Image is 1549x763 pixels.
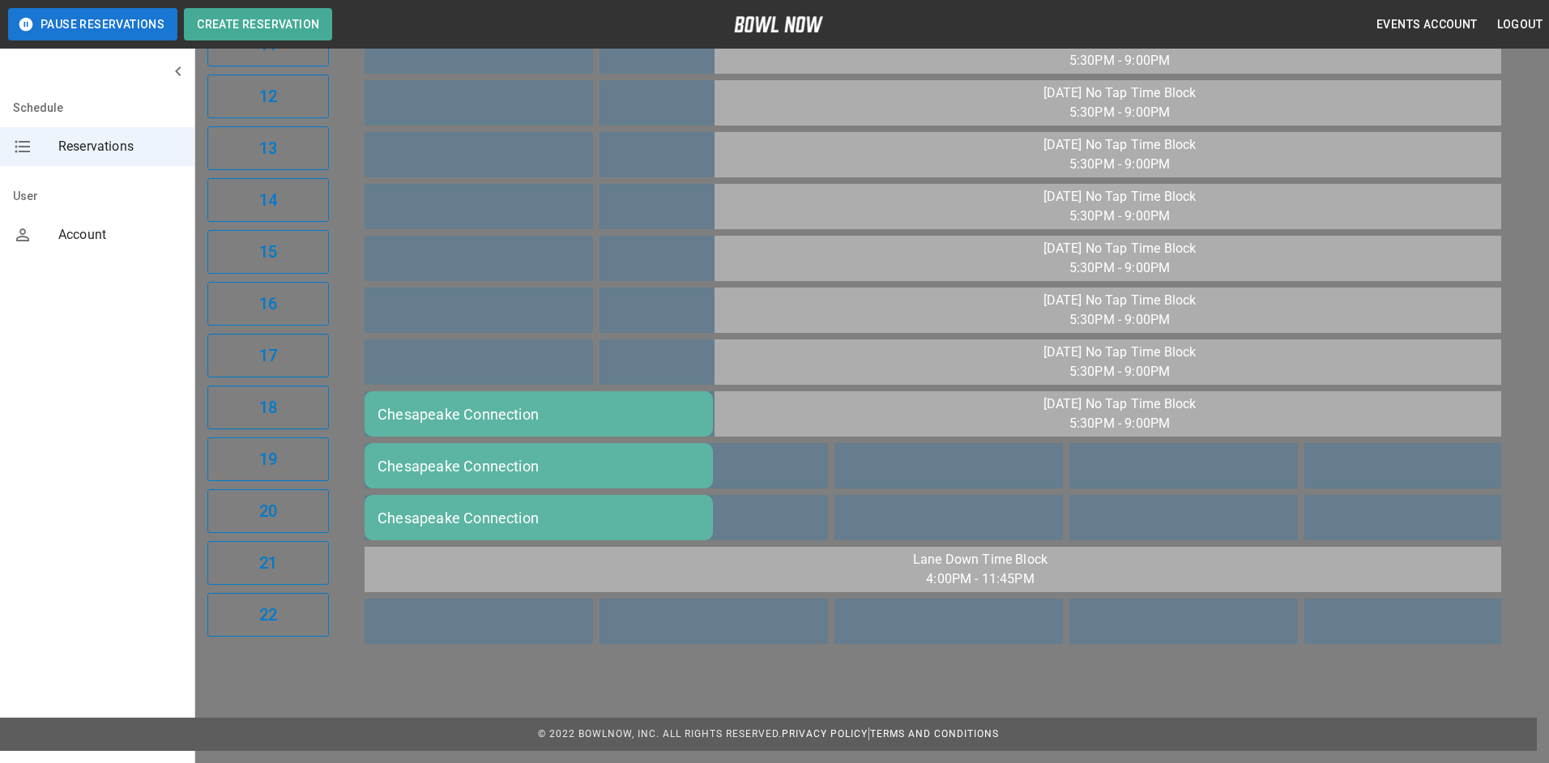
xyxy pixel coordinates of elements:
[1370,10,1484,40] button: Events Account
[378,509,700,526] div: Chesapeake Connection
[378,458,700,475] div: Chesapeake Connection
[734,16,823,32] img: logo
[259,343,277,369] h6: 17
[259,291,277,317] h6: 16
[870,728,999,740] a: Terms and Conditions
[259,187,277,213] h6: 14
[259,394,277,420] h6: 18
[259,550,277,576] h6: 21
[259,602,277,628] h6: 22
[259,239,277,265] h6: 15
[1491,10,1549,40] button: Logout
[58,137,181,156] span: Reservations
[259,83,277,109] h6: 12
[58,225,181,245] span: Account
[8,8,177,40] button: Pause Reservations
[259,135,277,161] h6: 13
[184,8,332,40] button: Create Reservation
[259,446,277,472] h6: 19
[782,728,868,740] a: Privacy Policy
[538,728,782,740] span: © 2022 BowlNow, Inc. All Rights Reserved.
[378,406,700,423] div: Chesapeake Connection
[259,498,277,524] h6: 20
